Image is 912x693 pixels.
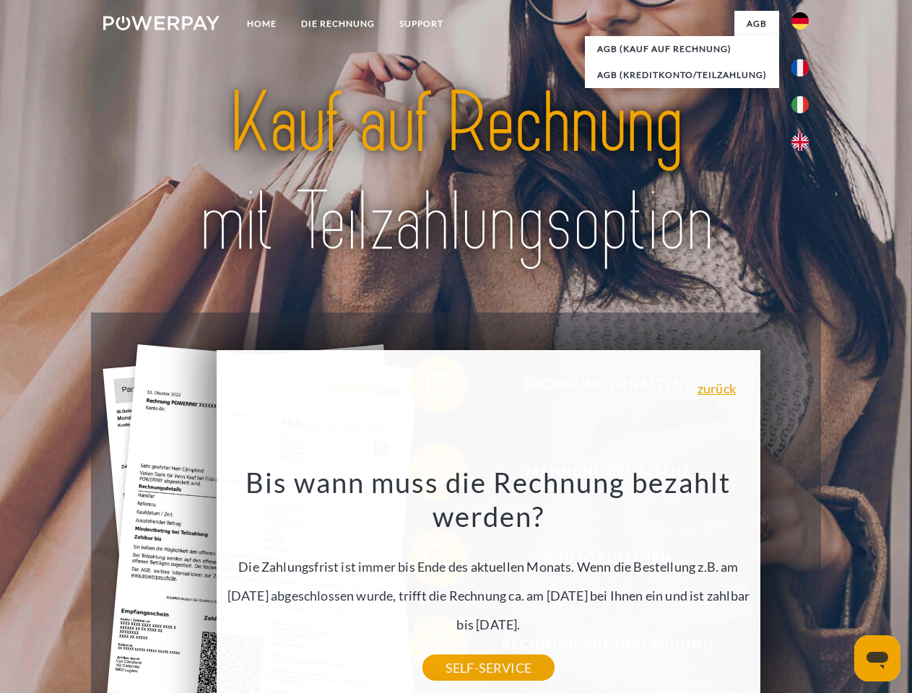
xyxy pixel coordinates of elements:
[791,12,809,30] img: de
[225,465,752,668] div: Die Zahlungsfrist ist immer bis Ende des aktuellen Monats. Wenn die Bestellung z.B. am [DATE] abg...
[791,96,809,113] img: it
[289,11,387,37] a: DIE RECHNUNG
[791,59,809,77] img: fr
[734,11,779,37] a: agb
[387,11,456,37] a: SUPPORT
[698,382,736,395] a: zurück
[235,11,289,37] a: Home
[225,465,752,534] h3: Bis wann muss die Rechnung bezahlt werden?
[791,134,809,151] img: en
[422,655,555,681] a: SELF-SERVICE
[854,635,900,681] iframe: Schaltfläche zum Öffnen des Messaging-Fensters
[138,69,774,276] img: title-powerpay_de.svg
[585,62,779,88] a: AGB (Kreditkonto/Teilzahlung)
[585,36,779,62] a: AGB (Kauf auf Rechnung)
[103,16,220,30] img: logo-powerpay-white.svg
